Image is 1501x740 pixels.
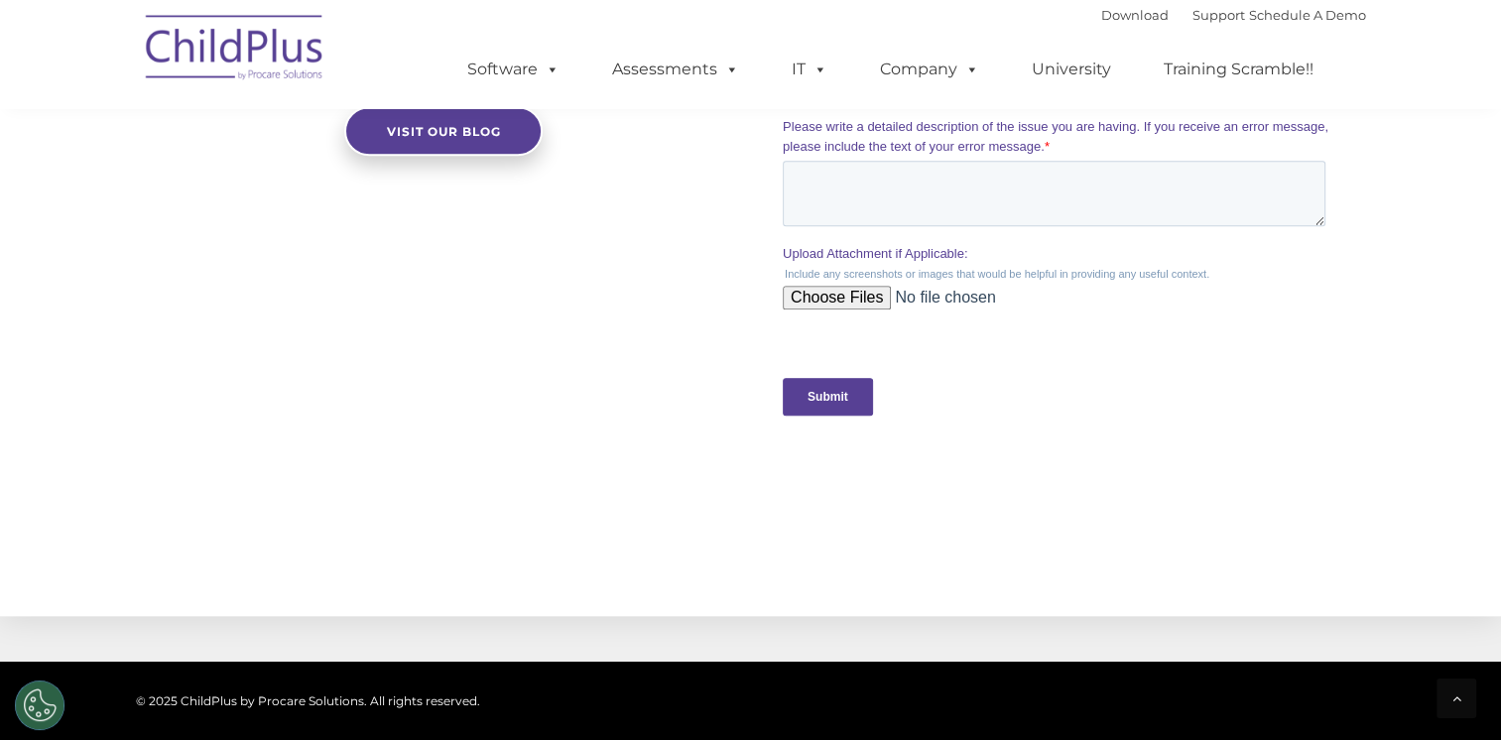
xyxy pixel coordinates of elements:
[344,106,543,156] a: Visit our blog
[276,131,336,146] span: Last name
[1249,7,1366,23] a: Schedule A Demo
[1144,50,1333,89] a: Training Scramble!!
[772,50,847,89] a: IT
[276,212,360,227] span: Phone number
[1101,7,1169,23] a: Download
[15,680,64,730] button: Cookies Settings
[447,50,579,89] a: Software
[860,50,999,89] a: Company
[1192,7,1245,23] a: Support
[136,693,480,708] span: © 2025 ChildPlus by Procare Solutions. All rights reserved.
[592,50,759,89] a: Assessments
[386,124,500,139] span: Visit our blog
[136,1,334,100] img: ChildPlus by Procare Solutions
[1178,526,1501,740] iframe: Chat Widget
[1012,50,1131,89] a: University
[1101,7,1366,23] font: |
